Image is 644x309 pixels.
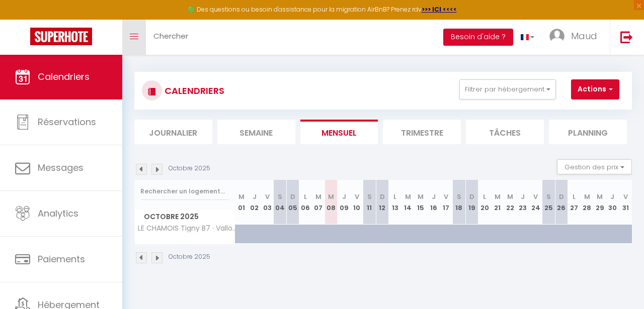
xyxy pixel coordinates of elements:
[459,79,556,99] button: Filtrer par hébergement
[290,192,295,201] abbr: D
[457,192,461,201] abbr: S
[338,180,350,225] th: 09
[261,180,273,225] th: 03
[584,192,590,201] abbr: M
[383,120,461,144] li: Trimestre
[469,192,474,201] abbr: D
[38,207,78,220] span: Analytics
[606,180,619,225] th: 30
[444,192,448,201] abbr: V
[555,180,568,225] th: 26
[393,192,396,201] abbr: L
[465,180,478,225] th: 19
[549,29,565,44] img: ...
[571,79,619,99] button: Actions
[315,192,321,201] abbr: M
[325,180,337,225] th: 08
[597,192,603,201] abbr: M
[453,180,465,225] th: 18
[300,120,378,144] li: Mensuel
[376,180,388,225] th: 12
[440,180,452,225] th: 17
[253,192,257,201] abbr: J
[542,180,555,225] th: 25
[38,253,85,265] span: Paiements
[367,192,372,201] abbr: S
[350,180,363,225] th: 10
[432,192,436,201] abbr: J
[610,192,614,201] abbr: J
[30,28,92,45] img: Super Booking
[235,180,248,225] th: 01
[507,192,513,201] abbr: M
[495,192,501,201] abbr: M
[278,192,282,201] abbr: S
[542,20,610,55] a: ... Maud
[405,192,411,201] abbr: M
[363,180,376,225] th: 11
[557,159,632,174] button: Gestion des prix
[153,31,188,41] span: Chercher
[169,164,210,173] p: Octobre 2025
[533,192,538,201] abbr: V
[312,180,325,225] th: 07
[581,180,593,225] th: 28
[274,180,286,225] th: 04
[355,192,359,201] abbr: V
[248,180,261,225] th: 02
[559,192,564,201] abbr: D
[546,192,551,201] abbr: S
[549,120,627,144] li: Planning
[265,192,270,201] abbr: V
[304,192,307,201] abbr: L
[478,180,491,225] th: 20
[38,116,96,128] span: Réservations
[427,180,440,225] th: 16
[136,225,237,232] span: LE CHAMOIS Tigny B7 · Valloire very bright duplex ideally located
[414,180,427,225] th: 15
[217,120,295,144] li: Semaine
[504,180,516,225] th: 22
[573,192,576,201] abbr: L
[521,192,525,201] abbr: J
[299,180,312,225] th: 06
[286,180,299,225] th: 05
[342,192,346,201] abbr: J
[619,180,632,225] th: 31
[593,180,606,225] th: 29
[418,192,424,201] abbr: M
[422,5,457,14] a: >>> ICI <<<<
[238,192,245,201] abbr: M
[483,192,486,201] abbr: L
[443,29,513,46] button: Besoin d'aide ?
[140,182,229,200] input: Rechercher un logement...
[328,192,334,201] abbr: M
[380,192,385,201] abbr: D
[162,79,224,102] h3: CALENDRIERS
[466,120,544,144] li: Tâches
[135,210,235,224] span: Octobre 2025
[568,180,580,225] th: 27
[38,70,90,83] span: Calendriers
[146,20,196,55] a: Chercher
[529,180,542,225] th: 24
[491,180,504,225] th: 21
[169,252,210,262] p: Octobre 2025
[571,30,597,42] span: Maud
[134,120,212,144] li: Journalier
[401,180,414,225] th: 14
[517,180,529,225] th: 23
[620,31,633,43] img: logout
[389,180,401,225] th: 13
[623,192,628,201] abbr: V
[38,161,84,174] span: Messages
